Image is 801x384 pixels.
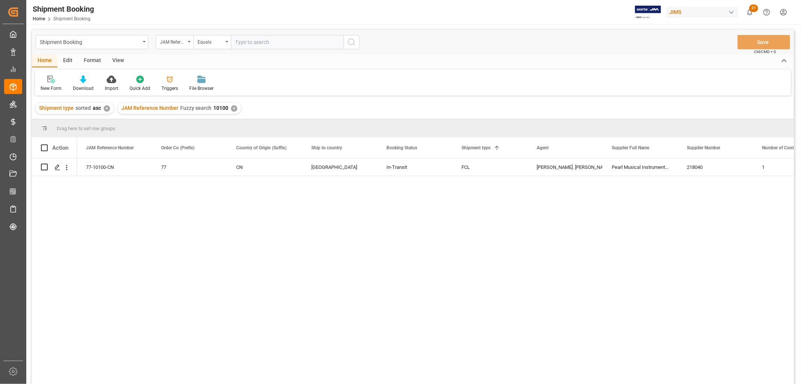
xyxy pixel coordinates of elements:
[386,159,443,176] div: In-Transit
[86,145,134,150] span: JAM Reference Number
[161,159,218,176] div: 77
[678,158,753,176] div: 218040
[738,35,790,49] button: Save
[462,145,490,150] span: Shipment type
[32,158,77,176] div: Press SPACE to select this row.
[36,35,148,49] button: open menu
[156,35,193,49] button: open menu
[107,55,130,67] div: View
[741,4,758,21] button: show 21 new notifications
[32,55,57,67] div: Home
[236,159,293,176] div: CN
[180,105,211,111] span: Fuzzy search
[236,145,287,150] span: Country of Origin (Suffix)
[666,7,738,18] div: JIMS
[39,105,74,111] span: Shipment type
[612,145,649,150] span: Supplier Full Name
[231,35,344,49] input: Type to search
[758,4,775,21] button: Help Center
[33,16,45,21] a: Home
[41,85,62,92] div: New Form
[121,105,178,111] span: JAM Reference Number
[213,105,228,111] span: 10100
[161,85,178,92] div: Triggers
[311,159,368,176] div: [GEOGRAPHIC_DATA]
[462,159,519,176] div: FCL
[160,37,186,46] div: JAM Reference Number
[666,5,741,19] button: JIMS
[78,55,107,67] div: Format
[77,158,152,176] div: 77-10100-CN
[161,145,195,150] span: Order Co (Prefix)
[105,85,118,92] div: Import
[193,35,231,49] button: open menu
[130,85,150,92] div: Quick Add
[93,105,101,111] span: asc
[198,37,223,46] div: Equals
[33,3,94,15] div: Shipment Booking
[73,85,94,92] div: Download
[754,49,776,55] span: Ctrl/CMD + S
[537,145,549,150] span: Agent
[231,105,237,112] div: ✕
[311,145,342,150] span: Ship to country
[189,85,214,92] div: File Browser
[344,35,359,49] button: search button
[104,105,110,112] div: ✕
[749,5,758,12] span: 21
[52,144,68,151] div: Action
[687,145,720,150] span: Supplier Number
[57,126,115,131] span: Drag here to set row groups
[635,6,661,19] img: Exertis%20JAM%20-%20Email%20Logo.jpg_1722504956.jpg
[603,158,678,176] div: Pearl Musical Instrument ([GEOGRAPHIC_DATA])
[40,37,140,46] div: Shipment Booking
[386,145,417,150] span: Booking Status
[75,105,91,111] span: sorted
[57,55,78,67] div: Edit
[537,159,594,176] div: [PERSON_NAME]. [PERSON_NAME]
